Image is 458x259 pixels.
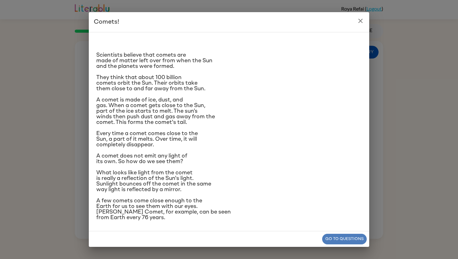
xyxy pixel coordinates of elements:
[96,75,205,92] span: They think that about 100 billion comets orbit the Sun. Their orbits take them close to and far a...
[322,234,367,245] button: Go to questions
[96,52,212,69] span: Scientists believe that comets are made of matter left over from when the Sun and the planets wer...
[96,153,187,164] span: A comet does not emit any light of its own. So how do we see them?
[96,198,231,220] span: A few comets come close enough to the Earth for us to see them with our eyes. [PERSON_NAME] Comet...
[89,12,369,32] h2: Comets!
[96,131,198,148] span: Every time a comet comes close to the Sun, a part of it melts. Over time, it will completely disa...
[354,15,367,27] button: close
[96,170,211,192] span: What looks like light from the comet is really a reflection of the Sun's light. Sunlight bounces ...
[96,97,215,125] span: A comet is made of ice, dust, and gas. When a comet gets close to the Sun, part of the ice starts...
